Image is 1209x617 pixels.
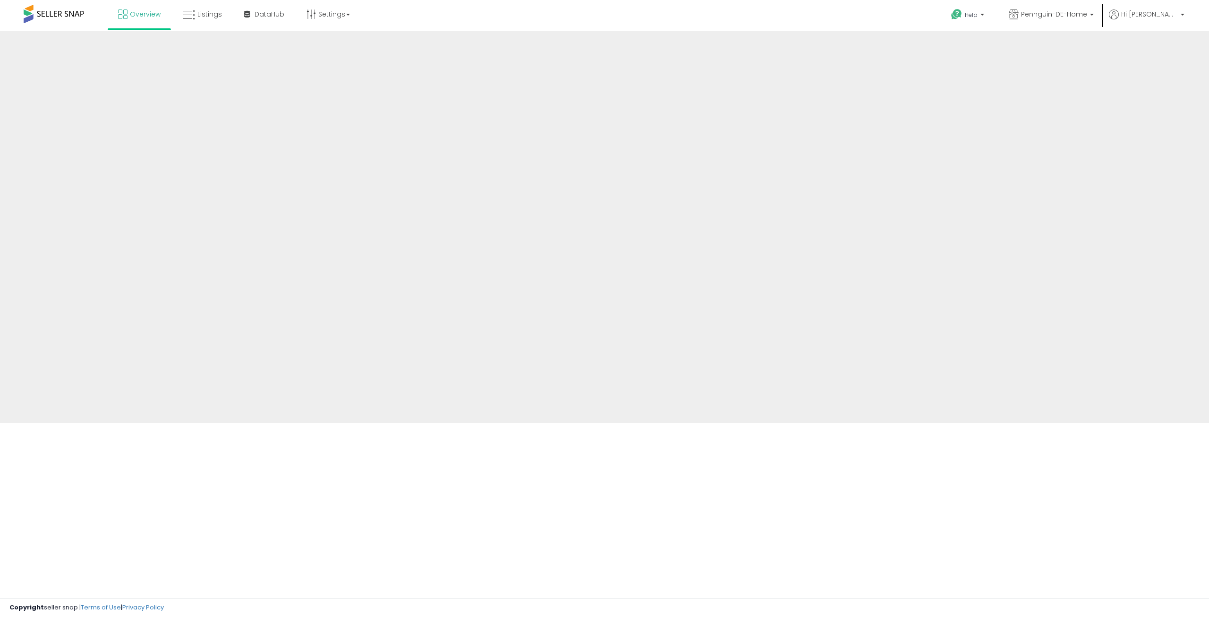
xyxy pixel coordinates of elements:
[944,1,994,31] a: Help
[965,11,978,19] span: Help
[1109,9,1184,31] a: Hi [PERSON_NAME]
[197,9,222,19] span: Listings
[255,9,284,19] span: DataHub
[951,9,962,20] i: Get Help
[130,9,161,19] span: Overview
[1121,9,1178,19] span: Hi [PERSON_NAME]
[1021,9,1087,19] span: Pennguin-DE-Home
